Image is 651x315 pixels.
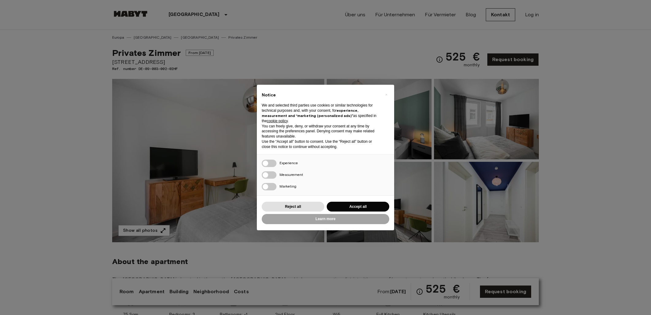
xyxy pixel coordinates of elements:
p: We and selected third parties use cookies or similar technologies for technical purposes and, wit... [262,103,379,123]
p: You can freely give, deny, or withdraw your consent at any time by accessing the preferences pane... [262,124,379,139]
button: Close this notice [381,90,391,99]
button: Accept all [327,202,389,212]
strong: experience, measurement and “marketing (personalized ads)” [262,108,358,118]
button: Learn more [262,214,389,224]
span: Measurement [280,172,303,177]
span: Experience [280,161,298,165]
p: Use the “Accept all” button to consent. Use the “Reject all” button or close this notice to conti... [262,139,379,150]
a: cookie policy [267,119,288,123]
span: Marketing [280,184,296,189]
button: Reject all [262,202,324,212]
span: × [385,91,387,98]
h2: Notice [262,92,379,98]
